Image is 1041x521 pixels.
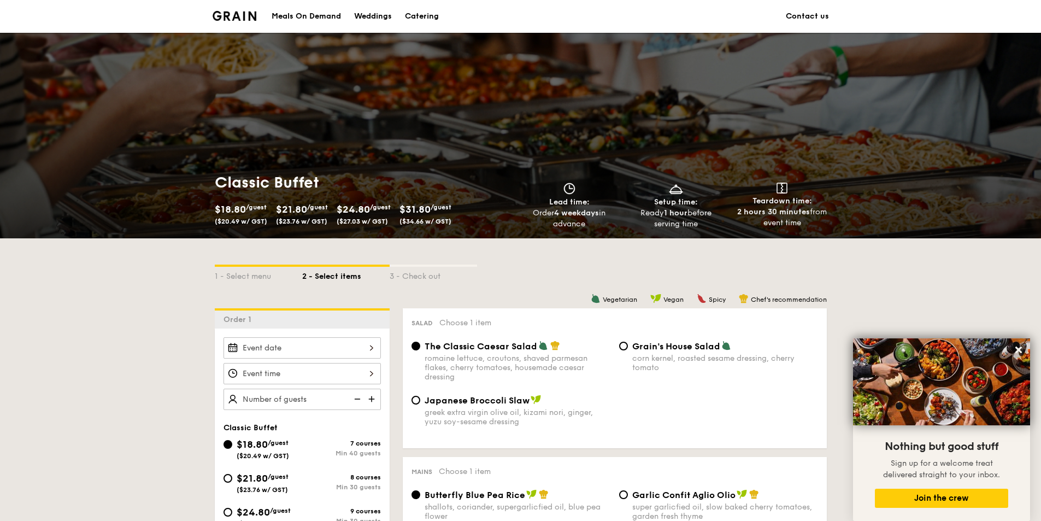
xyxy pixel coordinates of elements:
span: /guest [431,203,451,211]
span: Teardown time: [752,196,812,206]
span: Butterfly Blue Pea Rice [425,490,525,500]
span: $18.80 [215,203,246,215]
img: icon-reduce.1d2dbef1.svg [348,389,364,409]
span: ($34.66 w/ GST) [399,218,451,225]
input: Garlic Confit Aglio Oliosuper garlicfied oil, slow baked cherry tomatoes, garden fresh thyme [619,490,628,499]
div: shallots, coriander, supergarlicfied oil, blue pea flower [425,502,610,521]
input: Butterfly Blue Pea Riceshallots, coriander, supergarlicfied oil, blue pea flower [411,490,420,499]
div: from event time [733,207,831,229]
img: icon-vegetarian.fe4039eb.svg [591,294,601,303]
input: $18.80/guest($20.49 w/ GST)7 coursesMin 40 guests [224,440,232,449]
input: $24.80/guest($27.03 w/ GST)9 coursesMin 30 guests [224,508,232,517]
span: Order 1 [224,315,256,324]
img: icon-vegetarian.fe4039eb.svg [538,341,548,350]
span: Sign up for a welcome treat delivered straight to your inbox. [883,459,1000,479]
img: icon-add.58712e84.svg [364,389,381,409]
strong: 4 weekdays [554,208,599,218]
strong: 2 hours 30 minutes [737,207,810,216]
span: ($23.76 w/ GST) [276,218,327,225]
span: $24.80 [337,203,370,215]
span: $21.80 [237,472,268,484]
span: Salad [411,319,433,327]
input: The Classic Caesar Saladromaine lettuce, croutons, shaved parmesan flakes, cherry tomatoes, house... [411,342,420,350]
img: icon-chef-hat.a58ddaea.svg [749,489,759,499]
span: /guest [268,473,289,481]
img: icon-vegan.f8ff3823.svg [526,489,537,499]
span: $18.80 [237,438,268,450]
span: Classic Buffet [224,423,278,432]
span: /guest [270,507,291,514]
span: Nothing but good stuff [885,440,998,453]
input: Event date [224,337,381,359]
span: Lead time: [549,197,590,207]
div: super garlicfied oil, slow baked cherry tomatoes, garden fresh thyme [632,502,818,521]
span: /guest [307,203,328,211]
img: icon-vegetarian.fe4039eb.svg [721,341,731,350]
a: Logotype [213,11,257,21]
span: /guest [246,203,267,211]
img: Grain [213,11,257,21]
div: 2 - Select items [302,267,390,282]
button: Close [1010,341,1027,359]
strong: 1 hour [664,208,687,218]
span: Choose 1 item [439,318,491,327]
span: Vegan [663,296,684,303]
span: Choose 1 item [439,467,491,476]
span: $31.80 [399,203,431,215]
span: Chef's recommendation [751,296,827,303]
div: 1 - Select menu [215,267,302,282]
div: Min 40 guests [302,449,381,457]
span: ($20.49 w/ GST) [215,218,267,225]
span: $21.80 [276,203,307,215]
div: Order in advance [521,208,619,230]
span: ($27.03 w/ GST) [337,218,388,225]
img: icon-dish.430c3a2e.svg [668,183,684,195]
img: icon-chef-hat.a58ddaea.svg [539,489,549,499]
span: Mains [411,468,432,476]
span: ($23.76 w/ GST) [237,486,288,494]
input: Grain's House Saladcorn kernel, roasted sesame dressing, cherry tomato [619,342,628,350]
div: 7 courses [302,440,381,447]
span: /guest [370,203,391,211]
button: Join the crew [875,489,1008,508]
img: icon-vegan.f8ff3823.svg [531,395,542,405]
div: Min 30 guests [302,483,381,491]
img: icon-clock.2db775ea.svg [561,183,578,195]
input: Event time [224,363,381,384]
div: Ready before serving time [627,208,725,230]
div: 8 courses [302,473,381,481]
img: icon-teardown.65201eee.svg [777,183,787,194]
img: icon-chef-hat.a58ddaea.svg [739,294,749,303]
div: corn kernel, roasted sesame dressing, cherry tomato [632,354,818,372]
input: $21.80/guest($23.76 w/ GST)8 coursesMin 30 guests [224,474,232,483]
div: romaine lettuce, croutons, shaved parmesan flakes, cherry tomatoes, housemade caesar dressing [425,354,610,382]
div: greek extra virgin olive oil, kizami nori, ginger, yuzu soy-sesame dressing [425,408,610,426]
span: $24.80 [237,506,270,518]
span: /guest [268,439,289,447]
div: 9 courses [302,507,381,515]
img: icon-vegan.f8ff3823.svg [737,489,748,499]
input: Number of guests [224,389,381,410]
span: Japanese Broccoli Slaw [425,395,530,406]
span: Vegetarian [603,296,637,303]
span: The Classic Caesar Salad [425,341,537,352]
input: Japanese Broccoli Slawgreek extra virgin olive oil, kizami nori, ginger, yuzu soy-sesame dressing [411,396,420,405]
img: icon-spicy.37a8142b.svg [697,294,707,303]
span: Garlic Confit Aglio Olio [632,490,736,500]
div: 3 - Check out [390,267,477,282]
span: Grain's House Salad [632,341,720,352]
span: Setup time: [654,197,698,207]
span: Spicy [709,296,726,303]
img: DSC07876-Edit02-Large.jpeg [853,338,1030,425]
span: ($20.49 w/ GST) [237,452,289,460]
img: icon-vegan.f8ff3823.svg [650,294,661,303]
img: icon-chef-hat.a58ddaea.svg [550,341,560,350]
h1: Classic Buffet [215,173,516,192]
